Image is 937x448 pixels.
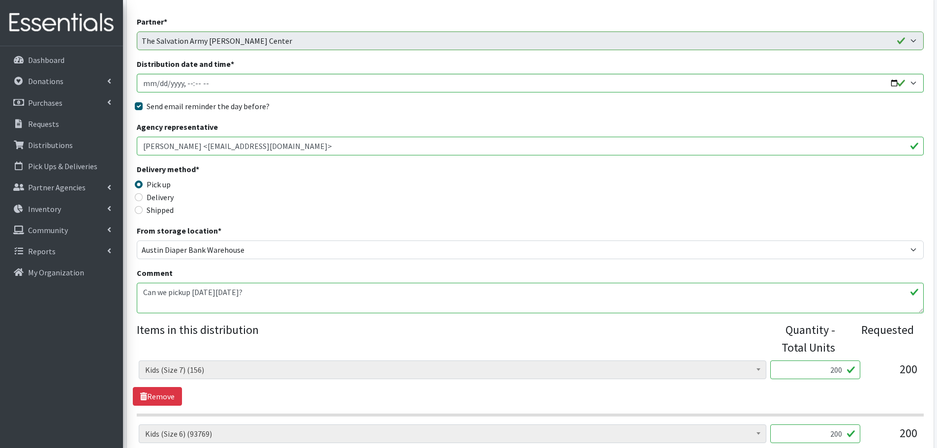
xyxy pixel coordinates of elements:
[137,321,766,353] legend: Items in this distribution
[133,387,182,406] a: Remove
[28,246,56,256] p: Reports
[145,427,760,441] span: Kids (Size 6) (93769)
[4,135,119,155] a: Distributions
[164,17,167,27] abbr: required
[139,424,766,443] span: Kids (Size 6) (93769)
[4,156,119,176] a: Pick Ups & Deliveries
[137,163,333,179] legend: Delivery method
[28,268,84,277] p: My Organization
[137,16,167,28] label: Partner
[4,93,119,113] a: Purchases
[231,59,234,69] abbr: required
[28,182,86,192] p: Partner Agencies
[137,267,173,279] label: Comment
[766,321,835,357] div: Quantity - Total Units
[28,204,61,214] p: Inventory
[4,178,119,197] a: Partner Agencies
[196,164,199,174] abbr: required
[4,263,119,282] a: My Organization
[770,424,860,443] input: Quantity
[137,121,218,133] label: Agency representative
[28,119,59,129] p: Requests
[4,6,119,39] img: HumanEssentials
[147,179,171,190] label: Pick up
[218,226,221,236] abbr: required
[139,360,766,379] span: Kids (Size 7) (156)
[4,220,119,240] a: Community
[147,191,174,203] label: Delivery
[28,76,63,86] p: Donations
[4,241,119,261] a: Reports
[28,98,62,108] p: Purchases
[4,50,119,70] a: Dashboard
[28,161,97,171] p: Pick Ups & Deliveries
[868,360,917,387] div: 200
[4,114,119,134] a: Requests
[4,71,119,91] a: Donations
[28,225,68,235] p: Community
[145,363,760,377] span: Kids (Size 7) (156)
[147,100,270,112] label: Send email reminder the day before?
[137,283,924,313] textarea: Can we pickup [DATE][DATE]?
[28,140,73,150] p: Distributions
[770,360,860,379] input: Quantity
[137,58,234,70] label: Distribution date and time
[845,321,914,357] div: Requested
[147,204,174,216] label: Shipped
[4,199,119,219] a: Inventory
[137,225,221,237] label: From storage location
[28,55,64,65] p: Dashboard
